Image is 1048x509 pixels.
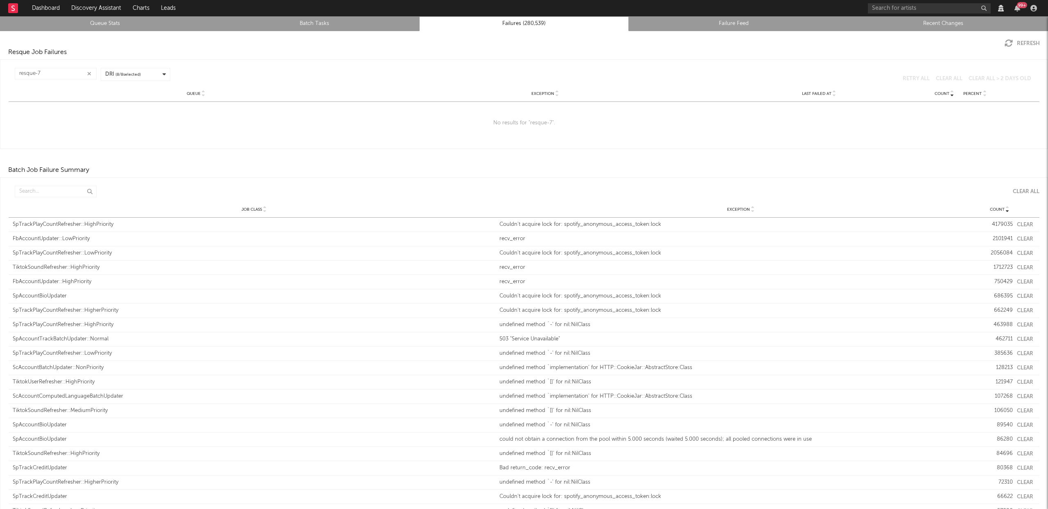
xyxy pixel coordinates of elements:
div: FbAccountUpdater::HighPriority [13,278,495,286]
button: Retry All [903,76,930,81]
div: SpAccountBioUpdater [13,421,495,429]
div: No results for " resque-7 ". [9,102,1039,144]
input: Search... [15,186,97,197]
span: Queue [187,91,201,96]
span: ( 8 / 8 selected) [115,72,141,78]
button: Clear All > 2 Days Old [969,76,1031,81]
span: Count [990,207,1005,212]
button: Clear All [936,76,962,81]
div: SpTrackPlayCountRefresher::HighPriority [13,321,495,329]
div: TiktokSoundRefresher::HighPriority [13,264,495,272]
button: Clear [1017,294,1033,299]
button: Clear [1017,423,1033,428]
div: 686395 [986,292,1013,300]
div: 107268 [986,392,1013,401]
a: Failure Feed [633,19,834,29]
div: Bad return_code: recv_error [499,464,982,472]
input: Search... [15,68,97,79]
div: Batch Job Failure Summary [8,165,89,175]
div: SpAccountBioUpdater [13,435,495,444]
span: Exception [727,207,750,212]
button: Refresh [1005,39,1040,47]
span: Percent [963,91,982,96]
div: undefined method `-' for nil:NilClass [499,349,982,358]
div: 121947 [986,378,1013,386]
div: undefined method `[]' for nil:NilClass [499,407,982,415]
button: Clear [1017,251,1033,256]
div: undefined method `implementation' for HTTP::CookieJar::AbstractStore:Class [499,392,982,401]
div: 4179035 [986,221,1013,229]
div: 66622 [986,493,1013,501]
button: Clear [1017,222,1033,227]
div: undefined method `-' for nil:NilClass [499,321,982,329]
button: Clear [1017,308,1033,313]
div: Couldn't acquire lock for: spotify_anonymous_access_token:lock [499,493,982,501]
div: 72310 [986,478,1013,486]
a: Queue Stats [5,19,205,29]
div: Couldn't acquire lock for: spotify_anonymous_access_token:lock [499,292,982,300]
div: SpTrackPlayCountRefresher::LowPriority [13,349,495,358]
div: 385636 [986,349,1013,358]
div: 750429 [986,278,1013,286]
div: 462711 [986,335,1013,343]
a: Failures (280,539) [424,19,624,29]
button: Clear [1017,494,1033,500]
div: 463988 [986,321,1013,329]
div: ScAccountBatchUpdater::NonPriority [13,364,495,372]
span: Count [935,91,949,96]
div: 128213 [986,364,1013,372]
button: Clear [1017,279,1033,285]
div: SpTrackPlayCountRefresher::LowPriority [13,249,495,257]
div: could not obtain a connection from the pool within 5.000 seconds (waited 5.000 seconds); all pool... [499,435,982,444]
div: 662249 [986,306,1013,315]
div: SpTrackPlayCountRefresher::HigherPriority [13,478,495,486]
button: Clear [1017,351,1033,356]
span: Exception [531,91,554,96]
div: DRI [105,70,141,79]
div: Couldn't acquire lock for: spotify_anonymous_access_token:lock [499,249,982,257]
div: TiktokSoundRefresher::MediumPriority [13,407,495,415]
div: 2056084 [986,249,1013,257]
div: Clear All [1013,189,1039,194]
div: SpAccountTrackBatchUpdater::Normal [13,335,495,343]
input: Search for artists [868,3,991,14]
div: 106050 [986,407,1013,415]
div: 99 + [1017,2,1027,8]
button: Clear [1017,437,1033,442]
button: Clear [1017,236,1033,242]
div: SpTrackPlayCountRefresher::HighPriority [13,221,495,229]
div: FbAccountUpdater::LowPriority [13,235,495,243]
span: Last Failed At [802,91,831,96]
button: Clear [1017,466,1033,471]
a: Recent Changes [843,19,1043,29]
button: Clear [1017,380,1033,385]
div: Couldn't acquire lock for: spotify_anonymous_access_token:lock [499,221,982,229]
div: SpTrackCreditUpdater [13,493,495,501]
div: 1712723 [986,264,1013,272]
div: 2101941 [986,235,1013,243]
div: undefined method `[]' for nil:NilClass [499,450,982,458]
div: 89540 [986,421,1013,429]
div: 503 "Service Unavailable" [499,335,982,343]
button: Clear [1017,480,1033,485]
button: Clear All [1007,189,1039,194]
div: undefined method `-' for nil:NilClass [499,421,982,429]
div: undefined method `[]' for nil:NilClass [499,378,982,386]
div: 84696 [986,450,1013,458]
div: SpAccountBioUpdater [13,292,495,300]
div: SpTrackCreditUpdater [13,464,495,472]
div: Resque Job Failures [8,47,67,57]
button: Clear [1017,394,1033,399]
div: undefined method `-' for nil:NilClass [499,478,982,486]
div: recv_error [499,264,982,272]
div: 86280 [986,435,1013,444]
a: Batch Tasks [214,19,415,29]
span: Job Class [242,207,262,212]
button: 99+ [1014,5,1020,11]
div: ScAccountComputedLanguageBatchUpdater [13,392,495,401]
button: Clear [1017,451,1033,457]
button: Clear [1017,337,1033,342]
div: TiktokUserRefresher::HighPriority [13,378,495,386]
button: Clear [1017,408,1033,414]
button: Clear [1017,322,1033,328]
